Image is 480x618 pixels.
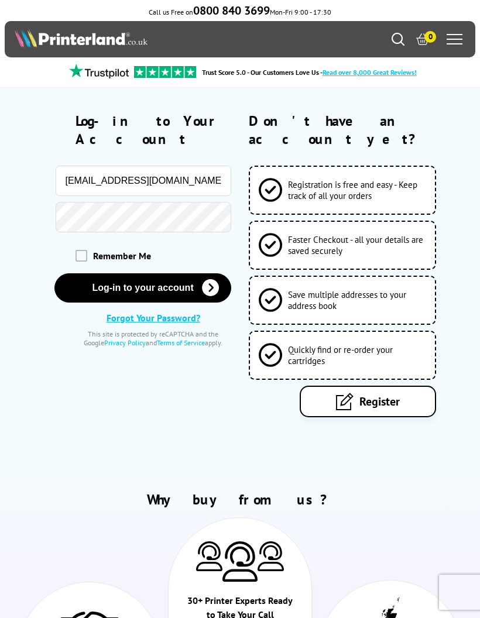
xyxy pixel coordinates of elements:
[288,289,426,311] span: Save multiple addresses to your address book
[193,3,270,18] b: 0800 840 3699
[76,329,232,347] div: This site is protected by reCAPTCHA and the Google and apply.
[416,33,429,46] a: 0
[202,68,417,77] a: Trust Score 5.0 - Our Customers Love Us -Read over 8,000 Great Reviews!
[193,8,270,16] a: 0800 840 3699
[64,64,134,78] img: trustpilot rating
[107,312,200,324] a: Forgot Your Password?
[323,68,417,77] span: Read over 8,000 Great Reviews!
[93,250,151,262] span: Remember Me
[288,179,426,201] span: Registration is free and easy - Keep track of all your orders
[359,394,400,409] span: Register
[134,66,196,78] img: trustpilot rating
[157,338,205,347] a: Terms of Service
[392,33,404,46] a: Search
[288,344,426,366] span: Quickly find or re-order your cartridges
[15,29,240,50] a: Printerland Logo
[258,541,284,571] img: Printer Experts
[76,112,232,148] h2: Log-in to Your Account
[196,541,222,571] img: Printer Experts
[222,541,258,582] img: Printer Experts
[288,234,426,256] span: Faster Checkout - all your details are saved securely
[104,338,146,347] a: Privacy Policy
[300,386,436,417] a: Register
[249,112,457,148] h2: Don't have an account yet?
[15,29,148,47] img: Printerland Logo
[15,490,466,509] h2: Why buy from us?
[54,273,231,303] button: Log-in to your account
[424,31,436,43] span: 0
[56,166,232,196] input: Email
